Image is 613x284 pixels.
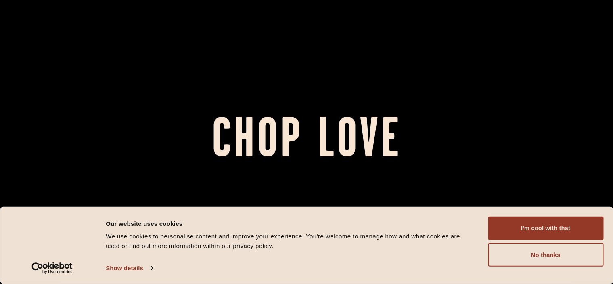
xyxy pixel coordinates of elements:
button: I'm cool with that [488,217,603,240]
div: Our website uses cookies [106,219,470,228]
button: No thanks [488,243,603,267]
a: Usercentrics Cookiebot - opens in a new window [17,262,88,274]
a: Show details [106,262,153,274]
div: We use cookies to personalise content and improve your experience. You're welcome to manage how a... [106,231,470,251]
